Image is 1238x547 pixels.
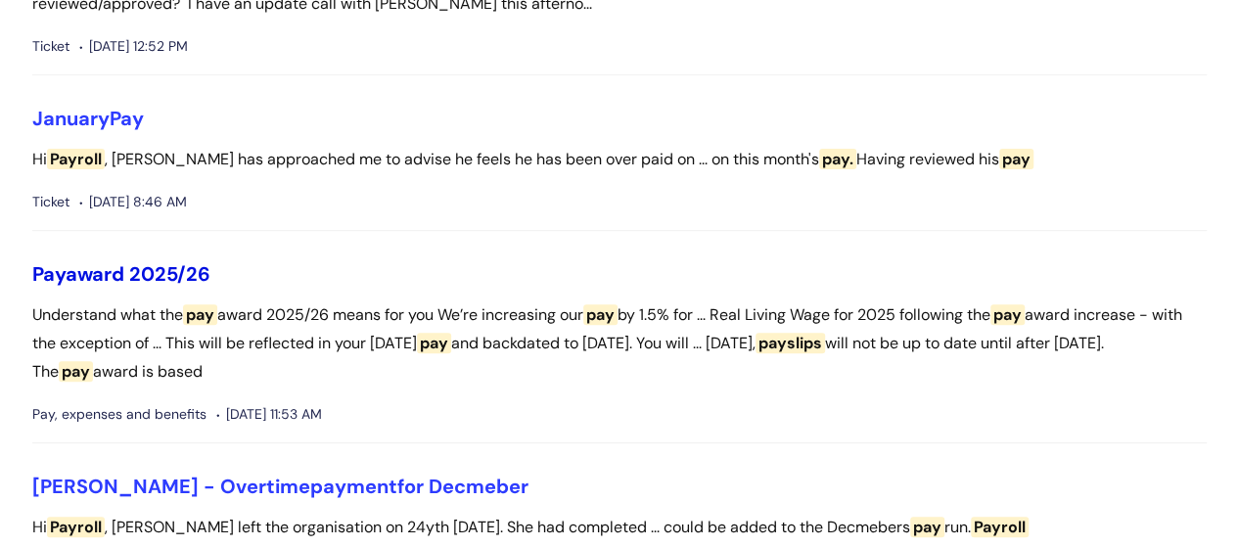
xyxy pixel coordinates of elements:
span: payment [310,474,397,499]
span: Ticket [32,34,69,59]
span: pay [990,304,1025,325]
p: Hi , [PERSON_NAME] left the organisation on 24yth [DATE]. She had completed ... could be added to... [32,514,1207,542]
a: JanuaryPay [32,106,144,131]
span: Payroll [971,517,1029,537]
span: pay [59,361,93,382]
span: [DATE] 8:46 AM [79,190,187,214]
span: Payroll [47,149,105,169]
span: Pay [32,261,66,287]
p: Understand what the award 2025/26 means for you We’re increasing our by 1.5% for ... Real Living ... [32,301,1207,386]
a: [PERSON_NAME] - Overtimepaymentfor Decmeber [32,474,528,499]
span: pay [183,304,217,325]
span: Ticket [32,190,69,214]
span: pay. [819,149,856,169]
span: [DATE] 11:53 AM [216,402,322,427]
span: Payroll [47,517,105,537]
span: [DATE] 12:52 PM [79,34,188,59]
span: pay [417,333,451,353]
span: pay [583,304,618,325]
span: pay [910,517,944,537]
a: Payaward 2025/26 [32,261,210,287]
span: Pay [110,106,144,131]
span: pay [999,149,1033,169]
p: Hi , [PERSON_NAME] has approached me to advise he feels he has been over paid on ... on this mont... [32,146,1207,174]
span: Pay, expenses and benefits [32,402,206,427]
span: payslips [756,333,825,353]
